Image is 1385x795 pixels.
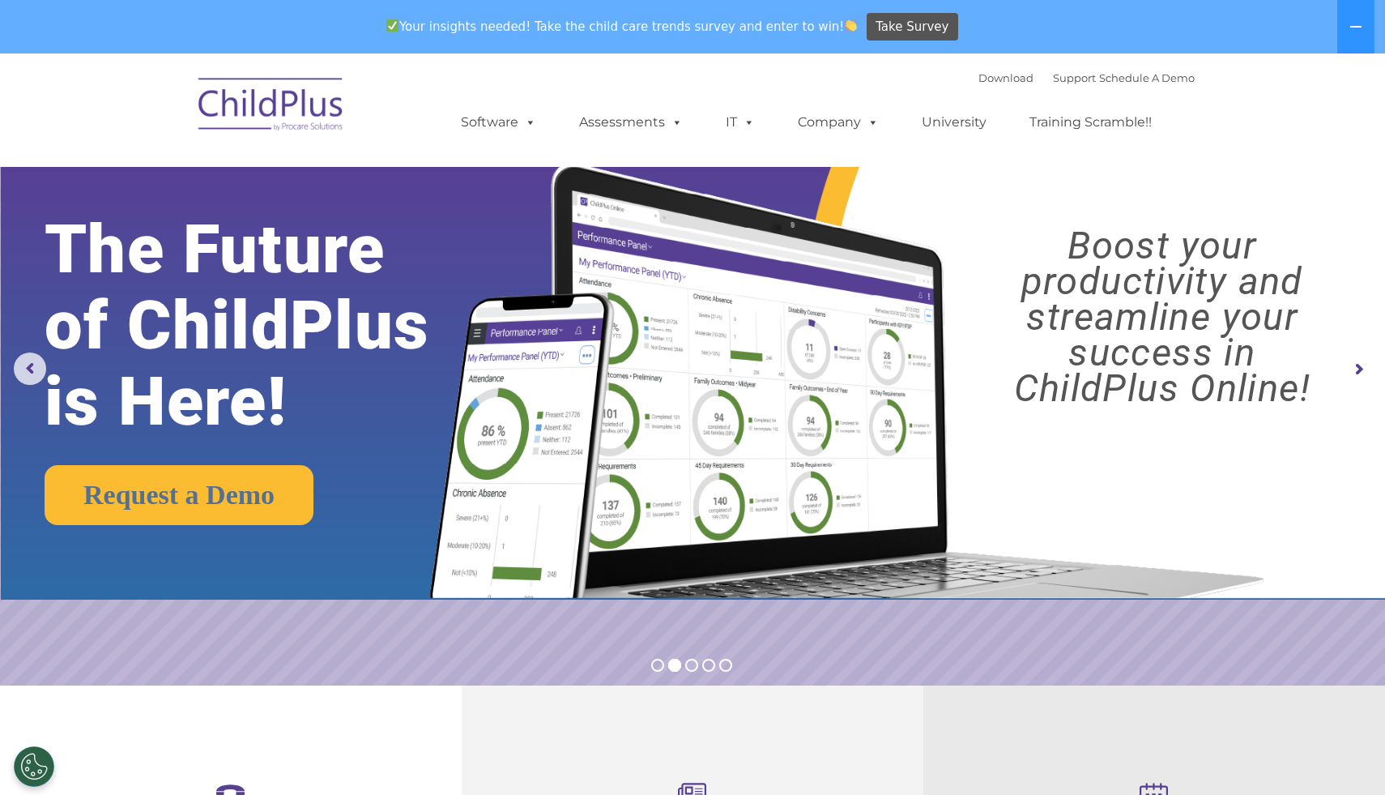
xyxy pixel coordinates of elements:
span: Phone number [225,173,294,186]
span: Last name [225,107,275,119]
a: Software [445,106,552,139]
a: University [906,106,1003,139]
a: Request a Demo [45,465,313,525]
font: | [978,71,1195,84]
a: Schedule A Demo [1099,71,1195,84]
span: Take Survey [876,13,948,41]
span: Your insights needed! Take the child care trends survey and enter to win! [379,11,864,42]
img: ✅ [386,19,398,32]
rs-layer: Boost your productivity and streamline your success in ChildPlus Online! [957,228,1367,406]
a: Assessments [563,106,699,139]
a: IT [710,106,771,139]
a: Take Survey [867,13,958,41]
img: ChildPlus by Procare Solutions [190,66,352,147]
a: Support [1053,71,1096,84]
img: 👏 [845,19,857,32]
button: Cookies Settings [14,746,54,787]
a: Download [978,71,1033,84]
a: Company [782,106,895,139]
rs-layer: The Future of ChildPlus is Here! [45,212,487,440]
a: Training Scramble!! [1013,106,1168,139]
